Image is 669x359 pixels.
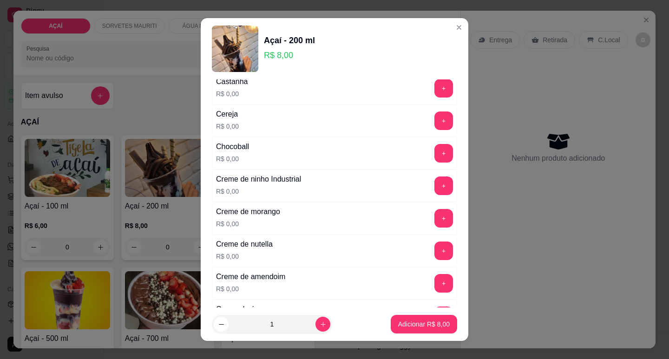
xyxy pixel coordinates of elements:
button: decrease-product-quantity [214,317,229,332]
button: add [434,176,453,195]
p: Adicionar R$ 8,00 [398,320,450,329]
p: R$ 0,00 [216,122,239,131]
div: Creme de morango [216,206,280,217]
button: Close [452,20,466,35]
button: add [434,111,453,130]
div: Creme de nutella [216,239,273,250]
div: Castanha [216,76,248,87]
button: add [434,79,453,98]
button: increase-product-quantity [315,317,330,332]
div: Chocoball [216,141,249,152]
button: add [434,307,453,325]
div: Creme de amendoim [216,271,285,282]
p: R$ 0,00 [216,219,280,228]
img: product-image [212,26,258,72]
button: Adicionar R$ 8,00 [391,315,457,333]
p: R$ 8,00 [264,49,315,62]
p: R$ 0,00 [216,252,273,261]
p: R$ 0,00 [216,187,301,196]
p: R$ 0,00 [216,89,248,98]
p: R$ 0,00 [216,154,249,163]
div: Cereja [216,109,239,120]
button: add [434,274,453,293]
button: add [434,209,453,228]
div: Açaí - 200 ml [264,34,315,47]
button: add [434,144,453,163]
div: Creme de óreo [216,304,266,315]
button: add [434,242,453,260]
div: Creme de ninho Industrial [216,174,301,185]
p: R$ 0,00 [216,284,285,294]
